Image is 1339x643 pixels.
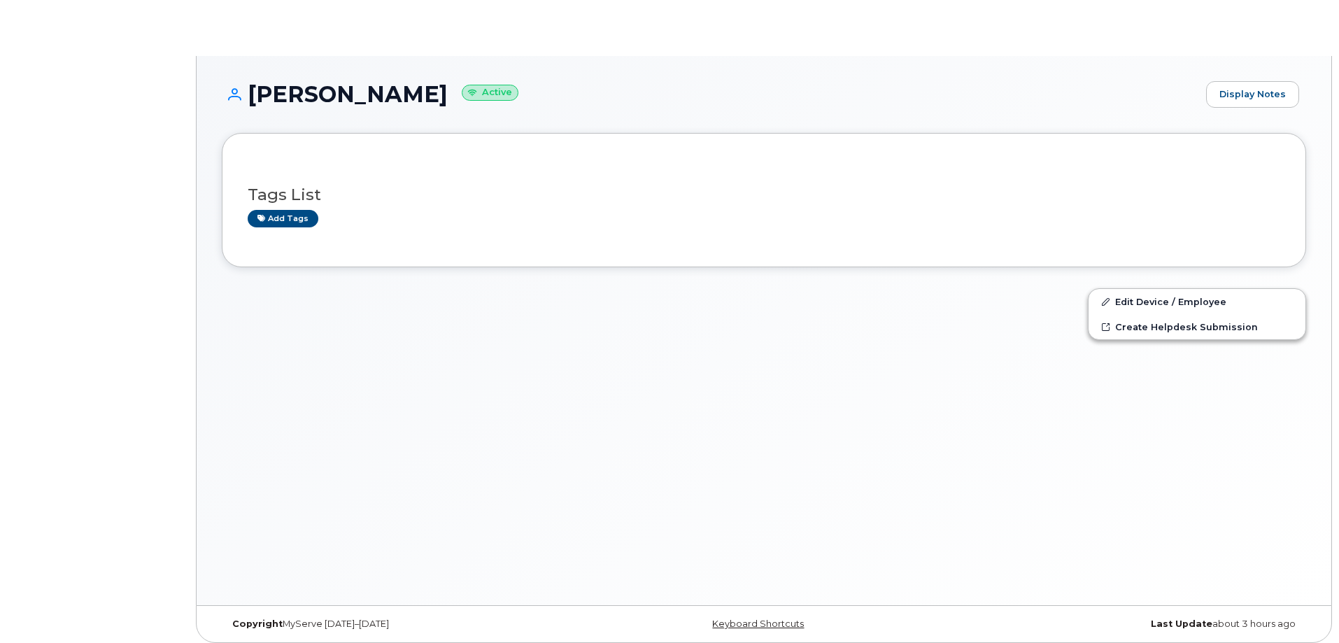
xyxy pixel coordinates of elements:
strong: Last Update [1151,619,1212,629]
h1: [PERSON_NAME] [222,82,1199,106]
a: Display Notes [1206,81,1299,108]
a: Add tags [248,210,318,227]
a: Edit Device / Employee [1089,289,1305,314]
a: Keyboard Shortcuts [712,619,804,629]
a: Create Helpdesk Submission [1089,314,1305,339]
div: about 3 hours ago [944,619,1306,630]
div: MyServe [DATE]–[DATE] [222,619,583,630]
strong: Copyright [232,619,283,629]
small: Active [462,85,518,101]
h3: Tags List [248,186,1280,204]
